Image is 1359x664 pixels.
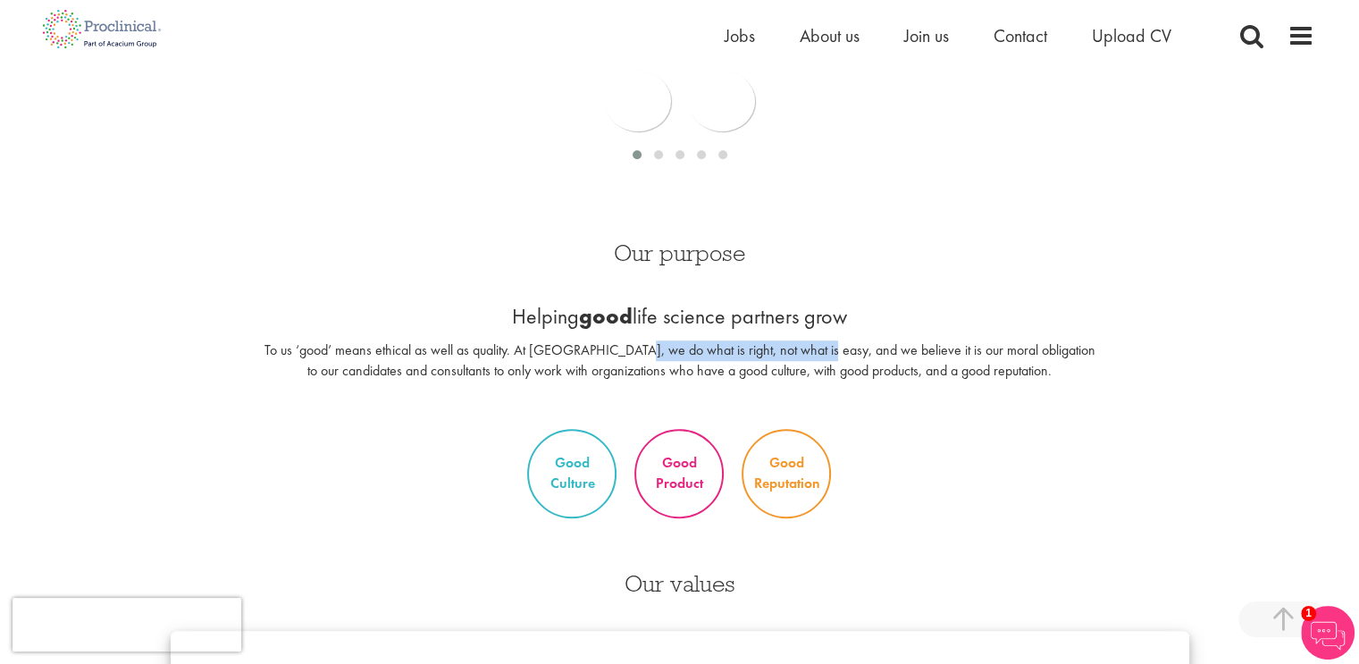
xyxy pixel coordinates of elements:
h3: Our values [171,572,1189,595]
a: About us [800,24,860,47]
p: Good Culture [533,449,610,499]
img: Chatbot [1301,606,1355,660]
p: Helping life science partners grow [261,301,1098,332]
a: Contact [994,24,1047,47]
span: 1 [1301,606,1316,621]
p: To us ‘good’ means ethical as well as quality. At [GEOGRAPHIC_DATA], we do what is right, not wha... [261,340,1098,382]
a: Upload CV [1092,24,1171,47]
h3: Our purpose [261,241,1098,265]
iframe: reCAPTCHA [13,598,241,651]
div: next [689,71,755,131]
p: Good Product [636,444,722,503]
p: Good Reputation [743,453,829,494]
b: good [579,302,633,330]
div: prev [605,71,671,131]
a: Join us [904,24,949,47]
a: Jobs [725,24,755,47]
